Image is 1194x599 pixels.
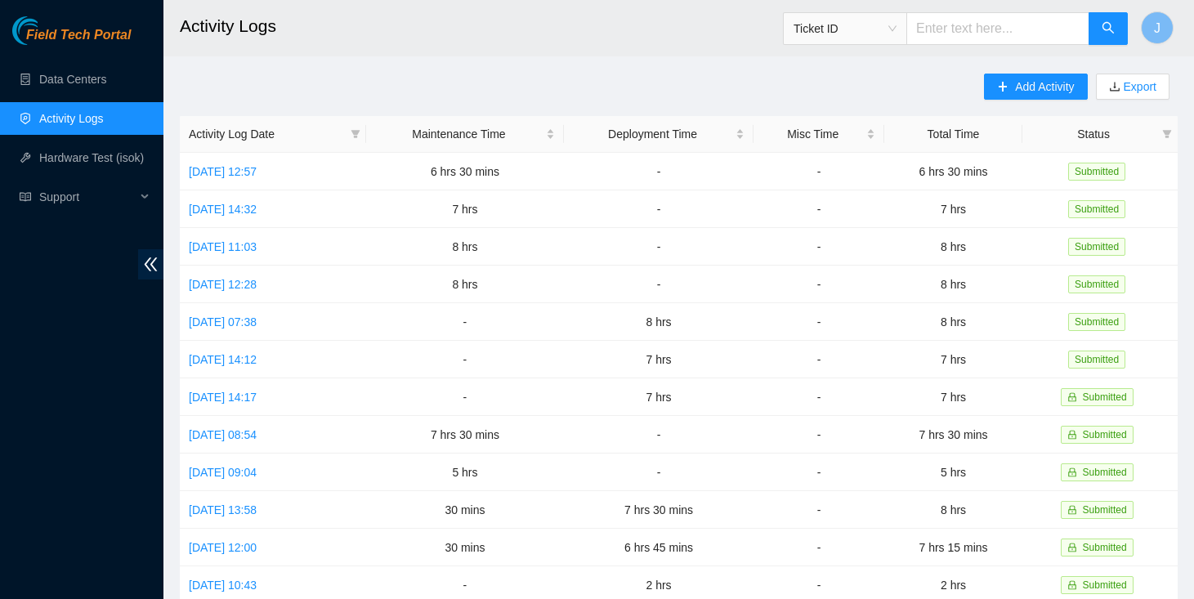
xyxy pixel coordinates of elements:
button: J [1141,11,1174,44]
span: J [1154,18,1160,38]
span: Submitted [1083,467,1127,478]
span: filter [1162,129,1172,139]
td: 7 hrs [564,378,754,416]
span: lock [1067,505,1077,515]
td: - [754,529,884,566]
td: 8 hrs [884,228,1022,266]
a: Data Centers [39,73,106,86]
td: - [754,190,884,228]
a: Export [1120,80,1156,93]
span: plus [997,81,1008,94]
span: Submitted [1068,351,1125,369]
button: downloadExport [1096,74,1169,100]
td: - [564,266,754,303]
td: 30 mins [366,529,564,566]
a: [DATE] 10:43 [189,579,257,592]
td: 7 hrs [884,378,1022,416]
span: lock [1067,580,1077,590]
span: Ticket ID [794,16,897,41]
td: 6 hrs 30 mins [366,153,564,190]
a: [DATE] 11:03 [189,240,257,253]
td: - [366,341,564,378]
a: [DATE] 14:12 [189,353,257,366]
td: - [754,153,884,190]
span: read [20,191,31,203]
span: lock [1067,430,1077,440]
a: [DATE] 09:04 [189,466,257,479]
span: Add Activity [1015,78,1074,96]
span: filter [351,129,360,139]
td: - [564,454,754,491]
th: Total Time [884,116,1022,153]
td: 6 hrs 45 mins [564,529,754,566]
a: [DATE] 14:32 [189,203,257,216]
td: - [754,303,884,341]
a: [DATE] 08:54 [189,428,257,441]
span: Submitted [1068,163,1125,181]
a: Hardware Test (isok) [39,151,144,164]
a: [DATE] 13:58 [189,503,257,516]
span: lock [1067,467,1077,477]
td: 7 hrs 30 mins [884,416,1022,454]
td: 7 hrs [884,341,1022,378]
td: - [564,190,754,228]
td: 7 hrs 15 mins [884,529,1022,566]
td: 7 hrs 30 mins [564,491,754,529]
span: Submitted [1068,200,1125,218]
span: Submitted [1083,391,1127,403]
a: [DATE] 12:28 [189,278,257,291]
td: 7 hrs [366,190,564,228]
span: search [1102,21,1115,37]
a: [DATE] 14:17 [189,391,257,404]
td: - [754,416,884,454]
span: Status [1031,125,1156,143]
td: - [754,491,884,529]
td: 7 hrs [884,190,1022,228]
span: Submitted [1083,429,1127,440]
span: download [1109,81,1120,94]
td: - [564,416,754,454]
td: 8 hrs [366,228,564,266]
td: 8 hrs [884,266,1022,303]
span: Activity Log Date [189,125,344,143]
td: 5 hrs [884,454,1022,491]
span: Support [39,181,136,213]
span: filter [347,122,364,146]
input: Enter text here... [906,12,1089,45]
button: plusAdd Activity [984,74,1087,100]
td: 8 hrs [366,266,564,303]
span: lock [1067,392,1077,402]
td: - [754,341,884,378]
td: - [366,378,564,416]
span: Submitted [1083,504,1127,516]
td: - [754,228,884,266]
td: - [754,266,884,303]
td: 8 hrs [884,303,1022,341]
a: [DATE] 07:38 [189,315,257,329]
span: Submitted [1068,238,1125,256]
td: - [564,228,754,266]
img: Akamai Technologies [12,16,83,45]
td: 7 hrs [564,341,754,378]
span: Submitted [1083,542,1127,553]
td: 7 hrs 30 mins [366,416,564,454]
button: search [1089,12,1128,45]
td: 30 mins [366,491,564,529]
td: 8 hrs [884,491,1022,529]
td: - [564,153,754,190]
a: Activity Logs [39,112,104,125]
span: Submitted [1068,275,1125,293]
span: Submitted [1083,579,1127,591]
td: 5 hrs [366,454,564,491]
a: [DATE] 12:00 [189,541,257,554]
td: 6 hrs 30 mins [884,153,1022,190]
span: Field Tech Portal [26,28,131,43]
td: 8 hrs [564,303,754,341]
a: Akamai TechnologiesField Tech Portal [12,29,131,51]
td: - [754,454,884,491]
span: filter [1159,122,1175,146]
span: lock [1067,543,1077,552]
a: [DATE] 12:57 [189,165,257,178]
td: - [754,378,884,416]
td: - [366,303,564,341]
